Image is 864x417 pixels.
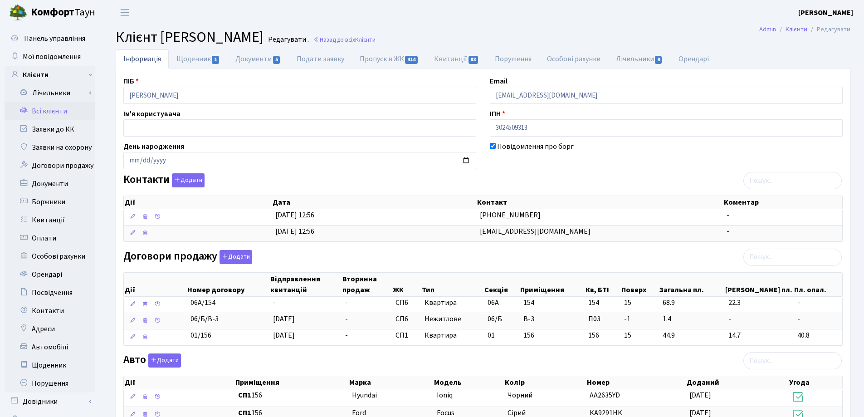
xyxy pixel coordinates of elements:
[124,196,272,209] th: Дії
[238,390,251,400] b: СП1
[5,29,95,48] a: Панель управління
[588,298,617,308] span: 154
[663,298,721,308] span: 68.9
[488,298,499,308] span: 06А
[123,353,181,368] label: Авто
[273,298,276,308] span: -
[425,314,480,324] span: Нежитлове
[5,374,95,392] a: Порушення
[342,273,392,296] th: Вторинна продаж
[807,25,850,34] li: Редагувати
[504,376,586,389] th: Колір
[5,175,95,193] a: Документи
[5,120,95,138] a: Заявки до КК
[798,7,853,18] a: [PERSON_NAME]
[797,314,839,324] span: -
[170,172,205,188] a: Додати
[228,49,288,69] a: Документи
[624,330,655,341] span: 15
[345,314,348,324] span: -
[624,298,655,308] span: 15
[433,376,504,389] th: Модель
[31,5,95,20] span: Таун
[10,84,95,102] a: Лічильники
[490,76,508,87] label: Email
[5,338,95,356] a: Автомобілі
[488,330,495,340] span: 01
[425,298,480,308] span: Квартира
[212,56,219,64] span: 1
[425,330,480,341] span: Квартира
[123,141,184,152] label: День народження
[5,265,95,284] a: Орендарі
[508,390,532,400] span: Чорний
[148,353,181,368] button: Авто
[395,330,417,341] span: СП1
[266,35,309,44] small: Редагувати .
[476,196,723,209] th: Контакт
[190,330,211,340] span: 01/156
[490,108,505,119] label: ІПН
[272,196,476,209] th: Дата
[5,193,95,211] a: Боржники
[727,210,729,220] span: -
[5,102,95,120] a: Всі клієнти
[123,108,181,119] label: Ім'я користувача
[588,314,617,324] span: П03
[5,356,95,374] a: Щоденник
[395,314,417,324] span: СП6
[663,330,721,341] span: 44.9
[113,5,136,20] button: Переключити навігацію
[723,196,842,209] th: Коментар
[273,330,295,340] span: [DATE]
[743,352,842,369] input: Пошук...
[273,56,280,64] span: 5
[220,250,252,264] button: Договори продажу
[5,320,95,338] a: Адреси
[23,52,81,62] span: Мої повідомлення
[5,48,95,66] a: Мої повідомлення
[116,27,264,48] span: Клієнт [PERSON_NAME]
[5,247,95,265] a: Особові рахунки
[727,226,729,236] span: -
[788,376,842,389] th: Угода
[123,76,139,87] label: ПІБ
[5,66,95,84] a: Клієнти
[483,273,519,296] th: Секція
[5,392,95,411] a: Довідники
[124,376,234,389] th: Дії
[586,376,686,389] th: Номер
[273,314,295,324] span: [DATE]
[352,390,377,400] span: Hyundai
[9,4,27,22] img: logo.png
[123,173,205,187] label: Контакти
[743,249,842,266] input: Пошук...
[523,298,534,308] span: 154
[746,20,864,39] nav: breadcrumb
[488,314,502,324] span: 06/Б
[392,273,421,296] th: ЖК
[539,49,608,69] a: Особові рахунки
[348,376,433,389] th: Марка
[5,157,95,175] a: Договори продажу
[355,35,376,44] span: Клієнти
[190,298,215,308] span: 06А/154
[743,172,842,189] input: Пошук...
[480,210,541,220] span: [PHONE_NUMBER]
[588,330,617,341] span: 156
[275,210,314,220] span: [DATE] 12:56
[395,298,417,308] span: СП6
[797,330,839,341] span: 40.8
[523,330,534,340] span: 156
[352,49,426,69] a: Пропуск в ЖК
[728,330,790,341] span: 14.7
[24,34,85,44] span: Панель управління
[624,314,655,324] span: -1
[620,273,659,296] th: Поверх
[345,330,348,340] span: -
[686,376,788,389] th: Доданий
[655,56,662,64] span: 9
[798,8,853,18] b: [PERSON_NAME]
[519,273,585,296] th: Приміщення
[172,173,205,187] button: Контакти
